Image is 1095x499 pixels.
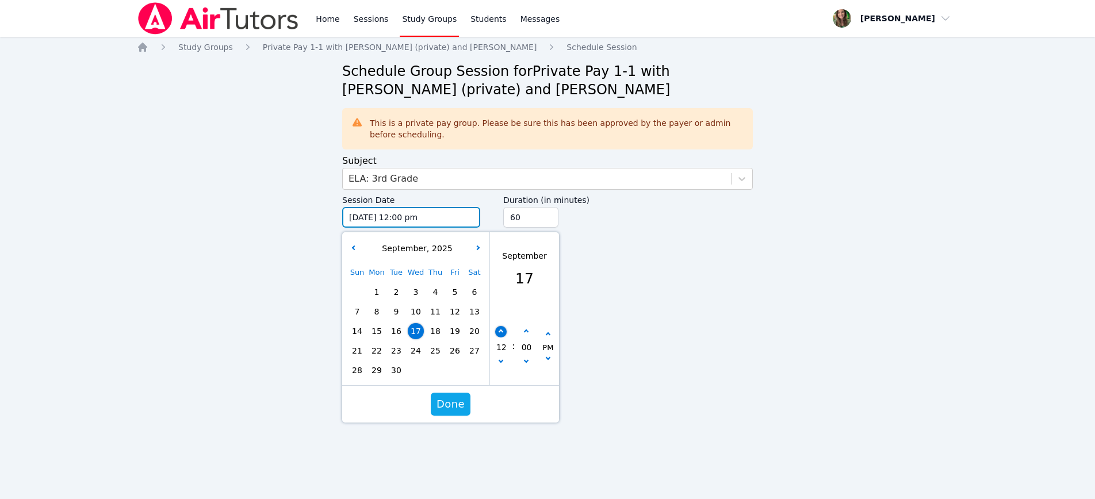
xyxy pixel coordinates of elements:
[445,302,465,321] div: Choose Friday September 12 of 2025
[379,243,452,255] div: ,
[386,321,406,341] div: Choose Tuesday September 16 of 2025
[367,282,386,302] div: Choose Monday September 01 of 2025
[427,323,443,339] span: 18
[406,341,426,360] div: Choose Wednesday September 24 of 2025
[566,41,637,53] a: Schedule Session
[342,190,480,207] label: Session Date
[349,343,365,359] span: 21
[342,155,377,166] label: Subject
[369,323,385,339] span: 15
[349,304,365,320] span: 7
[349,323,365,339] span: 14
[370,117,744,140] div: This is a private pay group. Please be sure this has been approved by the payer or admin before s...
[503,190,753,207] label: Duration (in minutes)
[388,284,404,300] span: 2
[502,268,546,290] div: 17
[347,263,367,282] div: Sun
[137,41,958,53] nav: Breadcrumb
[426,341,445,360] div: Choose Thursday September 25 of 2025
[406,282,426,302] div: Choose Wednesday September 03 of 2025
[427,284,443,300] span: 4
[465,263,484,282] div: Sat
[388,362,404,378] span: 30
[466,304,483,320] span: 13
[447,343,463,359] span: 26
[429,244,453,253] span: 2025
[447,323,463,339] span: 19
[367,360,386,380] div: Choose Monday September 29 of 2025
[445,321,465,341] div: Choose Friday September 19 of 2025
[465,282,484,302] div: Choose Saturday September 06 of 2025
[349,362,365,378] span: 28
[566,43,637,52] span: Schedule Session
[263,41,537,53] a: Private Pay 1-1 with [PERSON_NAME] (private) and [PERSON_NAME]
[465,321,484,341] div: Choose Saturday September 20 of 2025
[466,284,483,300] span: 6
[445,263,465,282] div: Fri
[347,341,367,360] div: Choose Sunday September 21 of 2025
[427,343,443,359] span: 25
[426,302,445,321] div: Choose Thursday September 11 of 2025
[367,263,386,282] div: Mon
[542,341,553,354] div: PM
[520,13,560,25] span: Messages
[502,250,546,262] div: September
[178,43,233,52] span: Study Groups
[427,304,443,320] span: 11
[426,263,445,282] div: Thu
[447,284,463,300] span: 5
[178,41,233,53] a: Study Groups
[512,309,515,383] span: :
[386,282,406,302] div: Choose Tuesday September 02 of 2025
[342,62,753,99] h2: Schedule Group Session for Private Pay 1-1 with [PERSON_NAME] (private) and [PERSON_NAME]
[349,172,418,186] div: ELA: 3rd Grade
[406,263,426,282] div: Wed
[347,282,367,302] div: Choose Sunday August 31 of 2025
[137,2,300,34] img: Air Tutors
[445,282,465,302] div: Choose Friday September 05 of 2025
[466,343,483,359] span: 27
[388,343,404,359] span: 23
[369,362,385,378] span: 29
[367,321,386,341] div: Choose Monday September 15 of 2025
[465,360,484,380] div: Choose Saturday October 04 of 2025
[437,396,465,412] span: Done
[369,343,385,359] span: 22
[347,302,367,321] div: Choose Sunday September 07 of 2025
[367,341,386,360] div: Choose Monday September 22 of 2025
[388,304,404,320] span: 9
[386,360,406,380] div: Choose Tuesday September 30 of 2025
[388,323,404,339] span: 16
[408,284,424,300] span: 3
[386,341,406,360] div: Choose Tuesday September 23 of 2025
[263,43,537,52] span: Private Pay 1-1 with [PERSON_NAME] (private) and [PERSON_NAME]
[408,343,424,359] span: 24
[406,302,426,321] div: Choose Wednesday September 10 of 2025
[426,282,445,302] div: Choose Thursday September 04 of 2025
[445,341,465,360] div: Choose Friday September 26 of 2025
[408,304,424,320] span: 10
[431,393,470,416] button: Done
[447,304,463,320] span: 12
[406,321,426,341] div: Choose Wednesday September 17 of 2025
[386,302,406,321] div: Choose Tuesday September 09 of 2025
[367,302,386,321] div: Choose Monday September 08 of 2025
[426,321,445,341] div: Choose Thursday September 18 of 2025
[386,263,406,282] div: Tue
[408,323,424,339] span: 17
[369,304,385,320] span: 8
[347,360,367,380] div: Choose Sunday September 28 of 2025
[466,323,483,339] span: 20
[426,360,445,380] div: Choose Thursday October 02 of 2025
[465,341,484,360] div: Choose Saturday September 27 of 2025
[465,302,484,321] div: Choose Saturday September 13 of 2025
[445,360,465,380] div: Choose Friday October 03 of 2025
[347,321,367,341] div: Choose Sunday September 14 of 2025
[369,284,385,300] span: 1
[379,244,426,253] span: September
[406,360,426,380] div: Choose Wednesday October 01 of 2025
